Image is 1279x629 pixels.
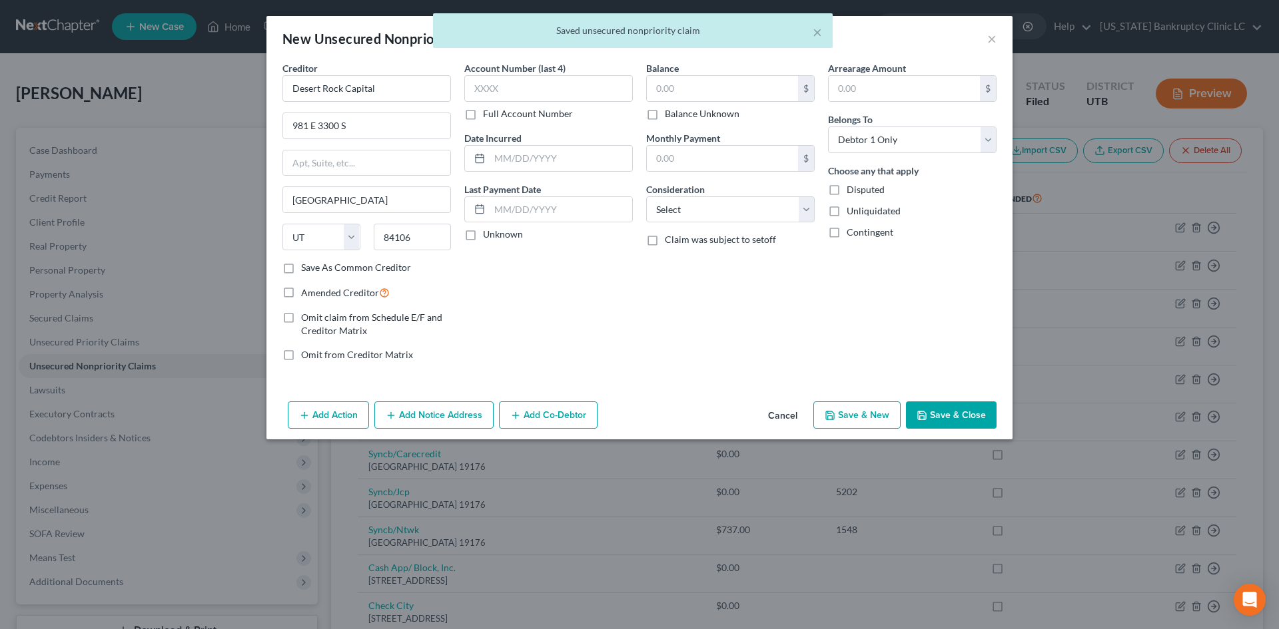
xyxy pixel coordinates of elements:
span: Unliquidated [847,205,901,216]
input: Apt, Suite, etc... [283,150,450,176]
input: Enter zip... [374,224,452,250]
label: Monthly Payment [646,131,720,145]
button: Add Notice Address [374,401,494,429]
label: Choose any that apply [828,164,919,178]
button: Cancel [757,403,808,429]
label: Last Payment Date [464,182,541,196]
button: Add Co-Debtor [499,401,598,429]
label: Date Incurred [464,131,522,145]
span: Amended Creditor [301,287,379,298]
label: Balance Unknown [665,107,739,120]
button: Add Action [288,401,369,429]
input: 0.00 [647,76,798,101]
div: Saved unsecured nonpriority claim [444,24,822,37]
input: Search creditor by name... [282,75,451,102]
button: × [813,24,822,40]
span: Disputed [847,184,885,195]
input: Enter city... [283,187,450,212]
label: Save As Common Creditor [301,261,411,274]
button: Save & New [813,401,901,429]
label: Balance [646,61,679,75]
span: Contingent [847,226,893,238]
div: Open Intercom Messenger [1234,584,1266,616]
label: Arrearage Amount [828,61,906,75]
input: MM/DD/YYYY [490,197,632,222]
label: Unknown [483,228,523,241]
span: Omit claim from Schedule E/F and Creditor Matrix [301,312,442,336]
span: Belongs To [828,114,873,125]
span: Omit from Creditor Matrix [301,349,413,360]
label: Full Account Number [483,107,573,120]
input: Enter address... [283,113,450,138]
div: $ [980,76,996,101]
span: Claim was subject to setoff [665,234,776,245]
input: 0.00 [647,146,798,171]
button: Save & Close [906,401,997,429]
div: $ [798,146,814,171]
input: 0.00 [829,76,980,101]
input: XXXX [464,75,633,102]
span: Creditor [282,63,318,74]
label: Consideration [646,182,705,196]
label: Account Number (last 4) [464,61,566,75]
div: $ [798,76,814,101]
input: MM/DD/YYYY [490,146,632,171]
